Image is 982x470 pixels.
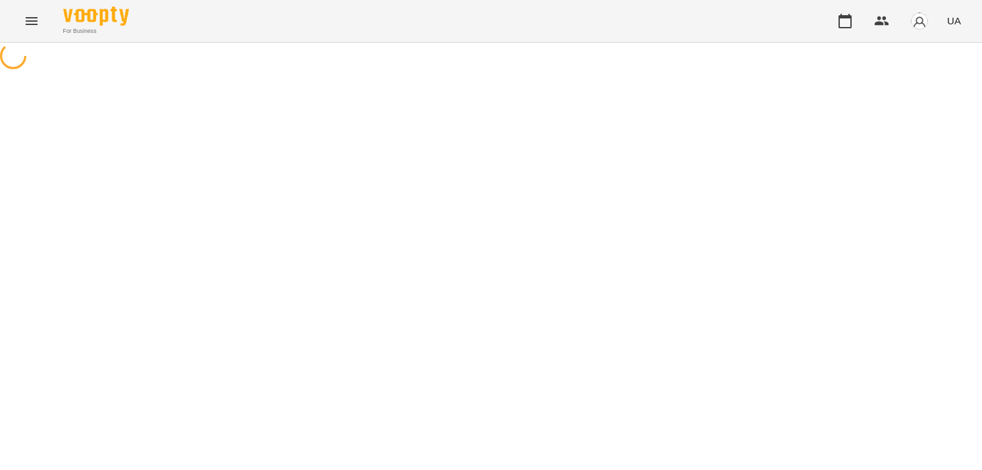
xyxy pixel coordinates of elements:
[947,14,961,28] span: UA
[942,9,966,33] button: UA
[63,27,129,36] span: For Business
[16,5,47,37] button: Menu
[910,12,929,30] img: avatar_s.png
[63,7,129,26] img: Voopty Logo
